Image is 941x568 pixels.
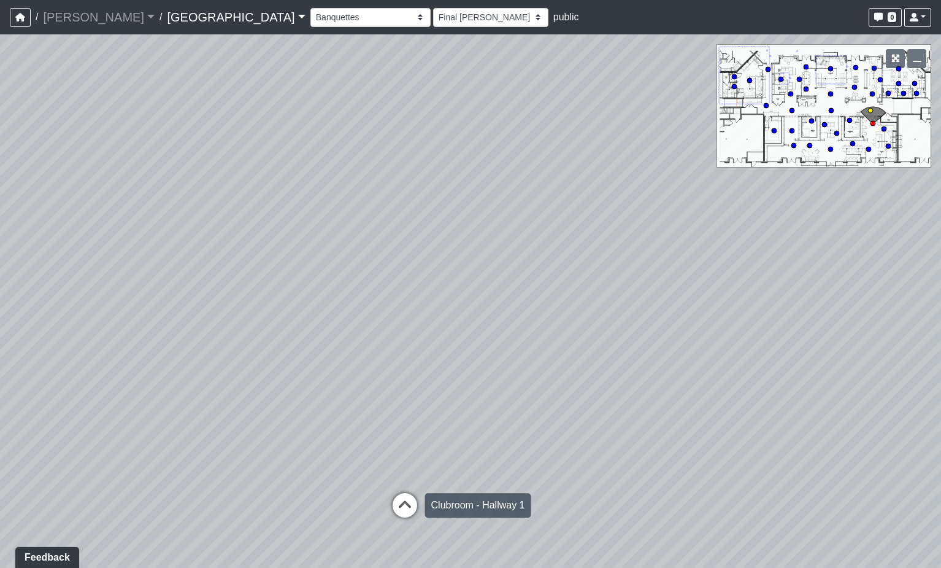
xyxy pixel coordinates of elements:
[43,5,155,29] a: [PERSON_NAME]
[31,5,43,29] span: /
[155,5,167,29] span: /
[425,493,531,518] div: Clubroom - Hallway 1
[9,543,82,568] iframe: Ybug feedback widget
[553,12,579,22] span: public
[869,8,902,27] button: 0
[888,12,896,22] span: 0
[167,5,305,29] a: [GEOGRAPHIC_DATA]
